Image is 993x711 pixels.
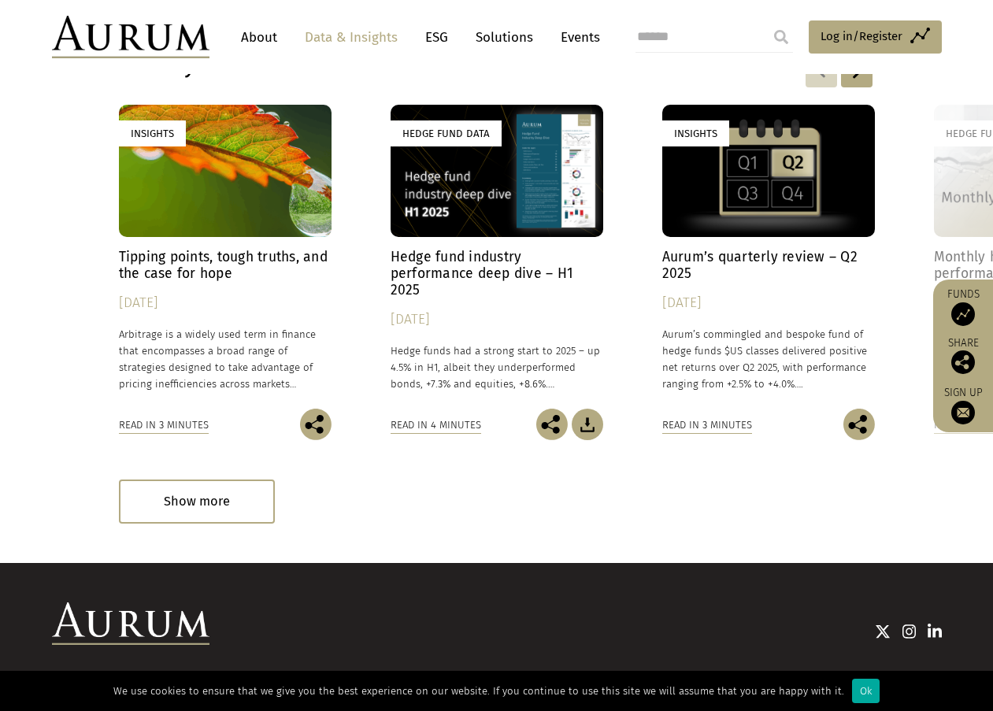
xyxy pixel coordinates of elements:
img: Access Funds [951,302,975,326]
a: Funds [941,287,985,326]
img: Share this post [300,409,332,440]
div: Show more [119,480,275,523]
p: Aurum’s commingled and bespoke fund of hedge funds $US classes delivered positive net returns ove... [662,326,875,393]
img: Download Article [572,409,603,440]
div: [DATE] [119,292,332,314]
div: Insights [119,120,186,146]
h4: Hedge fund industry performance deep dive – H1 2025 [391,249,603,298]
a: Insights Aurum’s quarterly review – Q2 2025 [DATE] Aurum’s commingled and bespoke fund of hedge f... [662,105,875,409]
h4: Aurum’s quarterly review – Q2 2025 [662,249,875,282]
img: Share this post [951,350,975,374]
img: Twitter icon [875,624,891,639]
div: [DATE] [391,309,603,331]
div: Read in 3 minutes [119,417,209,434]
a: ESG [417,23,456,52]
img: Linkedin icon [928,624,942,639]
h4: Tipping points, tough truths, and the case for hope [119,249,332,282]
div: Hedge Fund Data [391,120,502,146]
div: [DATE] [662,292,875,314]
p: Hedge funds had a strong start to 2025 – up 4.5% in H1, albeit they underperformed bonds, +7.3% a... [391,343,603,392]
span: Log in/Register [821,27,902,46]
a: Hedge Fund Data Hedge fund industry performance deep dive – H1 2025 [DATE] Hedge funds had a stro... [391,105,603,409]
img: Instagram icon [902,624,917,639]
a: Log in/Register [809,20,942,54]
a: Data & Insights [297,23,406,52]
a: About [233,23,285,52]
img: Share this post [536,409,568,440]
div: Share [941,338,985,374]
p: Arbitrage is a widely used term in finance that encompasses a broad range of strategies designed ... [119,326,332,393]
img: Share this post [843,409,875,440]
a: Events [553,23,600,52]
img: Aurum Logo [52,602,209,645]
a: Solutions [468,23,541,52]
div: Ok [852,679,880,703]
a: Sign up [941,386,985,424]
div: Insights [662,120,729,146]
input: Submit [765,21,797,53]
div: Read in 3 minutes [662,417,752,434]
div: Read in 4 minutes [391,417,481,434]
a: Insights Tipping points, tough truths, and the case for hope [DATE] Arbitrage is a widely used te... [119,105,332,409]
img: Aurum [52,16,209,58]
img: Sign up to our newsletter [951,401,975,424]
